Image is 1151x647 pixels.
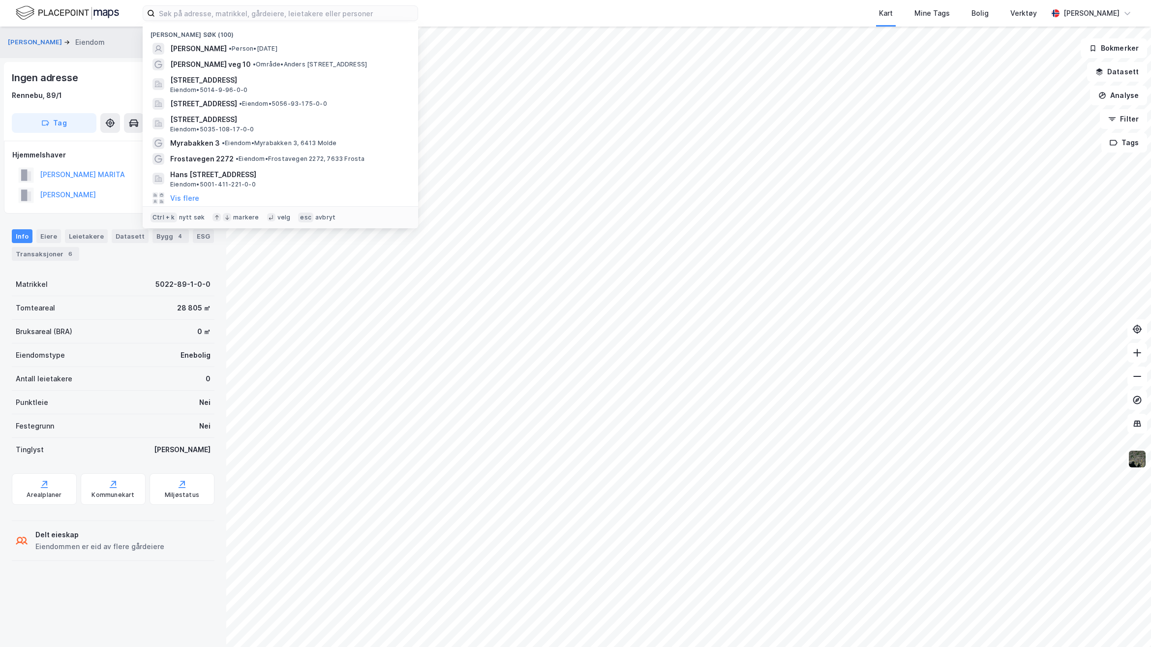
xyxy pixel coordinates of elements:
[12,247,79,261] div: Transaksjoner
[177,302,211,314] div: 28 805 ㎡
[16,373,72,385] div: Antall leietakere
[879,7,893,19] div: Kart
[12,70,80,86] div: Ingen adresse
[75,36,105,48] div: Eiendom
[12,229,32,243] div: Info
[143,23,418,41] div: [PERSON_NAME] søk (100)
[8,37,64,47] button: [PERSON_NAME]
[315,214,335,221] div: avbryt
[170,59,251,70] span: [PERSON_NAME] veg 10
[1102,600,1151,647] div: Kontrollprogram for chat
[181,349,211,361] div: Enebolig
[112,229,149,243] div: Datasett
[154,444,211,456] div: [PERSON_NAME]
[233,214,259,221] div: markere
[971,7,989,19] div: Bolig
[170,169,406,181] span: Hans [STREET_ADDRESS]
[170,43,227,55] span: [PERSON_NAME]
[151,213,177,222] div: Ctrl + k
[1101,133,1147,153] button: Tags
[16,326,72,338] div: Bruksareal (BRA)
[27,491,61,499] div: Arealplaner
[236,155,239,162] span: •
[12,149,214,161] div: Hjemmelshaver
[35,529,164,541] div: Delt eieskap
[229,45,232,52] span: •
[197,326,211,338] div: 0 ㎡
[91,491,134,499] div: Kommunekart
[65,249,75,259] div: 6
[35,541,164,553] div: Eiendommen er eid av flere gårdeiere
[914,7,950,19] div: Mine Tags
[65,229,108,243] div: Leietakere
[165,491,199,499] div: Miljøstatus
[170,114,406,125] span: [STREET_ADDRESS]
[1010,7,1037,19] div: Verktøy
[298,213,313,222] div: esc
[206,373,211,385] div: 0
[16,302,55,314] div: Tomteareal
[199,397,211,408] div: Nei
[1102,600,1151,647] iframe: Chat Widget
[170,98,237,110] span: [STREET_ADDRESS]
[239,100,327,108] span: Eiendom • 5056-93-175-0-0
[170,125,254,133] span: Eiendom • 5035-108-17-0-0
[16,349,65,361] div: Eiendomstype
[170,181,256,188] span: Eiendom • 5001-411-221-0-0
[170,137,220,149] span: Myrabakken 3
[1081,38,1147,58] button: Bokmerker
[1100,109,1147,129] button: Filter
[12,90,62,101] div: Rennebu, 89/1
[170,192,199,204] button: Vis flere
[12,113,96,133] button: Tag
[1090,86,1147,105] button: Analyse
[1087,62,1147,82] button: Datasett
[155,278,211,290] div: 5022-89-1-0-0
[155,6,418,21] input: Søk på adresse, matrikkel, gårdeiere, leietakere eller personer
[16,444,44,456] div: Tinglyst
[170,74,406,86] span: [STREET_ADDRESS]
[170,153,234,165] span: Frostavegen 2272
[199,420,211,432] div: Nei
[16,420,54,432] div: Festegrunn
[16,397,48,408] div: Punktleie
[175,231,185,241] div: 4
[179,214,205,221] div: nytt søk
[152,229,189,243] div: Bygg
[253,61,256,68] span: •
[16,4,119,22] img: logo.f888ab2527a4732fd821a326f86c7f29.svg
[253,61,367,68] span: Område • Anders [STREET_ADDRESS]
[16,278,48,290] div: Matrikkel
[170,86,247,94] span: Eiendom • 5014-9-96-0-0
[36,229,61,243] div: Eiere
[239,100,242,107] span: •
[1063,7,1120,19] div: [PERSON_NAME]
[277,214,291,221] div: velg
[229,45,277,53] span: Person • [DATE]
[193,229,214,243] div: ESG
[1128,450,1147,468] img: 9k=
[236,155,365,163] span: Eiendom • Frostavegen 2272, 7633 Frosta
[222,139,225,147] span: •
[222,139,337,147] span: Eiendom • Myrabakken 3, 6413 Molde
